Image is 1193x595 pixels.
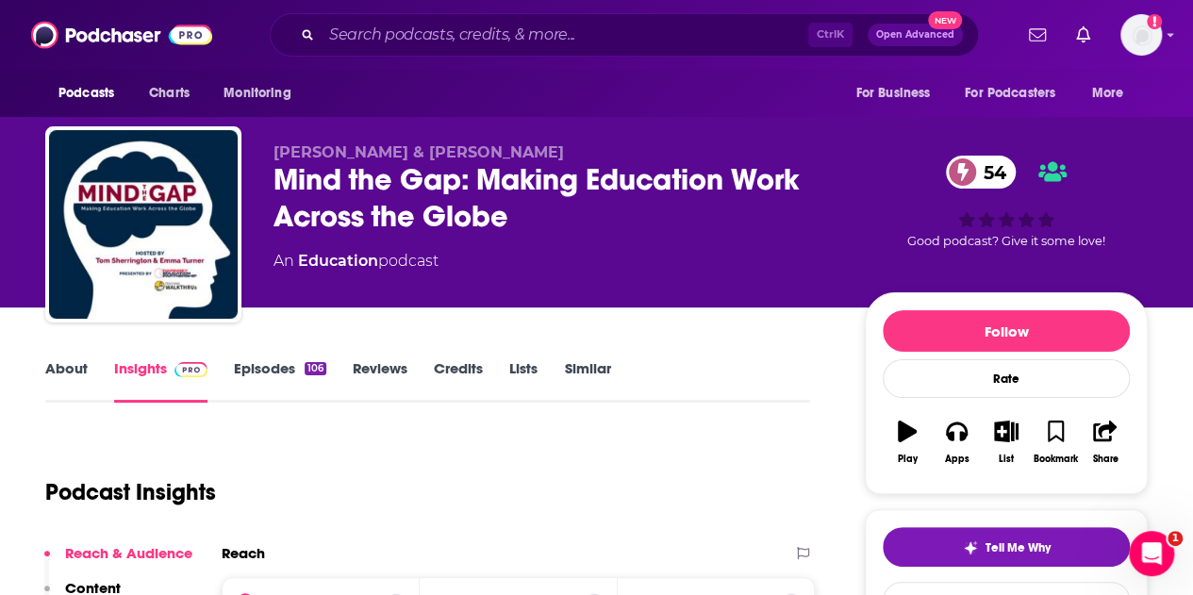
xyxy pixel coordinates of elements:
span: Ctrl K [808,23,853,47]
button: Follow [883,310,1130,352]
button: List [982,408,1031,476]
button: open menu [45,75,139,111]
div: Apps [945,454,969,465]
input: Search podcasts, credits, & more... [322,20,808,50]
button: tell me why sparkleTell Me Why [883,527,1130,567]
span: More [1092,80,1124,107]
img: Mind the Gap: Making Education Work Across the Globe [49,130,238,319]
img: Podchaser Pro [174,362,207,377]
p: Reach & Audience [65,544,192,562]
a: Charts [137,75,201,111]
div: An podcast [273,250,439,273]
a: Reviews [353,359,407,403]
button: Bookmark [1031,408,1080,476]
img: Podchaser - Follow, Share and Rate Podcasts [31,17,212,53]
div: Bookmark [1034,454,1078,465]
button: Reach & Audience [44,544,192,579]
div: Play [898,454,918,465]
a: InsightsPodchaser Pro [114,359,207,403]
button: open menu [953,75,1083,111]
h2: Reach [222,544,265,562]
button: open menu [210,75,315,111]
button: open menu [1079,75,1148,111]
div: 54Good podcast? Give it some love! [865,143,1148,260]
button: Play [883,408,932,476]
div: List [999,454,1014,465]
a: About [45,359,88,403]
span: Tell Me Why [986,540,1051,555]
a: Lists [509,359,538,403]
svg: Add a profile image [1147,14,1162,29]
button: Share [1081,408,1130,476]
button: open menu [842,75,953,111]
img: tell me why sparkle [963,540,978,555]
span: [PERSON_NAME] & [PERSON_NAME] [273,143,564,161]
span: Monitoring [224,80,290,107]
a: Episodes106 [234,359,326,403]
span: Open Advanced [876,30,954,40]
span: Logged in as headlandconsultancy [1120,14,1162,56]
a: Credits [434,359,483,403]
a: Show notifications dropdown [1069,19,1098,51]
span: Good podcast? Give it some love! [907,234,1105,248]
button: Open AdvancedNew [868,24,963,46]
span: For Business [855,80,930,107]
a: Similar [564,359,610,403]
a: 54 [946,156,1016,189]
span: 54 [965,156,1016,189]
span: 1 [1168,531,1183,546]
div: Share [1092,454,1118,465]
div: Rate [883,359,1130,398]
iframe: Intercom live chat [1129,531,1174,576]
button: Apps [932,408,981,476]
a: Show notifications dropdown [1021,19,1053,51]
span: Charts [149,80,190,107]
div: Search podcasts, credits, & more... [270,13,979,57]
a: Education [298,252,378,270]
div: 106 [305,362,326,375]
span: For Podcasters [965,80,1055,107]
button: Show profile menu [1120,14,1162,56]
span: New [928,11,962,29]
h1: Podcast Insights [45,478,216,506]
span: Podcasts [58,80,114,107]
img: User Profile [1120,14,1162,56]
